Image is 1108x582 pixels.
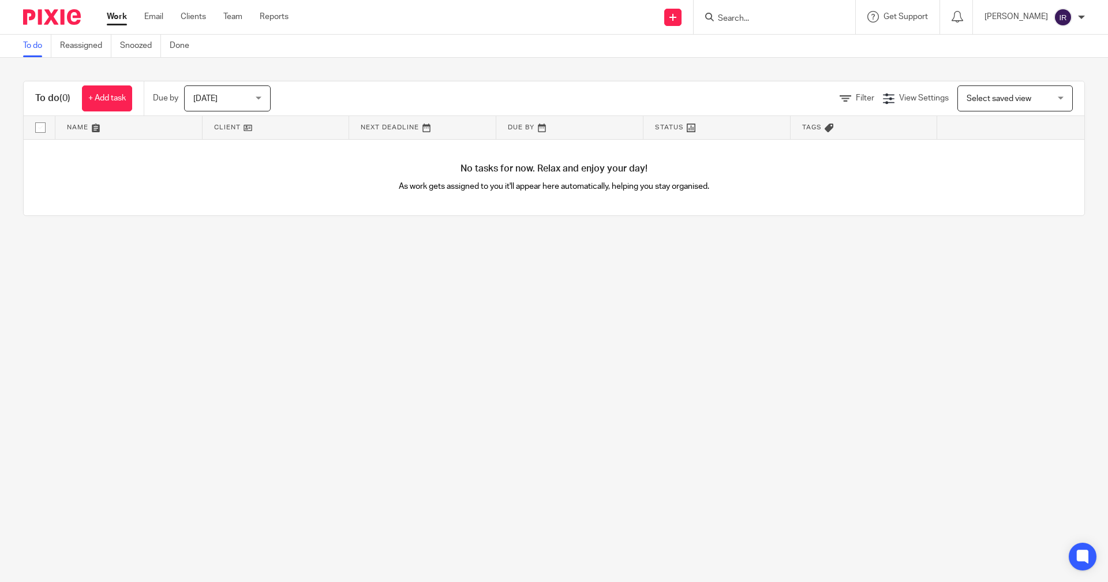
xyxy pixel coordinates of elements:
span: Filter [856,94,874,102]
span: Select saved view [967,95,1031,103]
a: Work [107,11,127,23]
input: Search [717,14,821,24]
a: + Add task [82,85,132,111]
p: Due by [153,92,178,104]
span: Get Support [884,13,928,21]
span: [DATE] [193,95,218,103]
span: (0) [59,94,70,103]
span: Tags [802,124,822,130]
a: Reassigned [60,35,111,57]
a: Team [223,11,242,23]
h4: No tasks for now. Relax and enjoy your day! [24,163,1084,175]
a: Done [170,35,198,57]
span: View Settings [899,94,949,102]
p: As work gets assigned to you it'll appear here automatically, helping you stay organised. [289,181,819,192]
a: Clients [181,11,206,23]
p: [PERSON_NAME] [985,11,1048,23]
a: Reports [260,11,289,23]
h1: To do [35,92,70,105]
img: svg%3E [1054,8,1072,27]
img: Pixie [23,9,81,25]
a: Email [144,11,163,23]
a: Snoozed [120,35,161,57]
a: To do [23,35,51,57]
